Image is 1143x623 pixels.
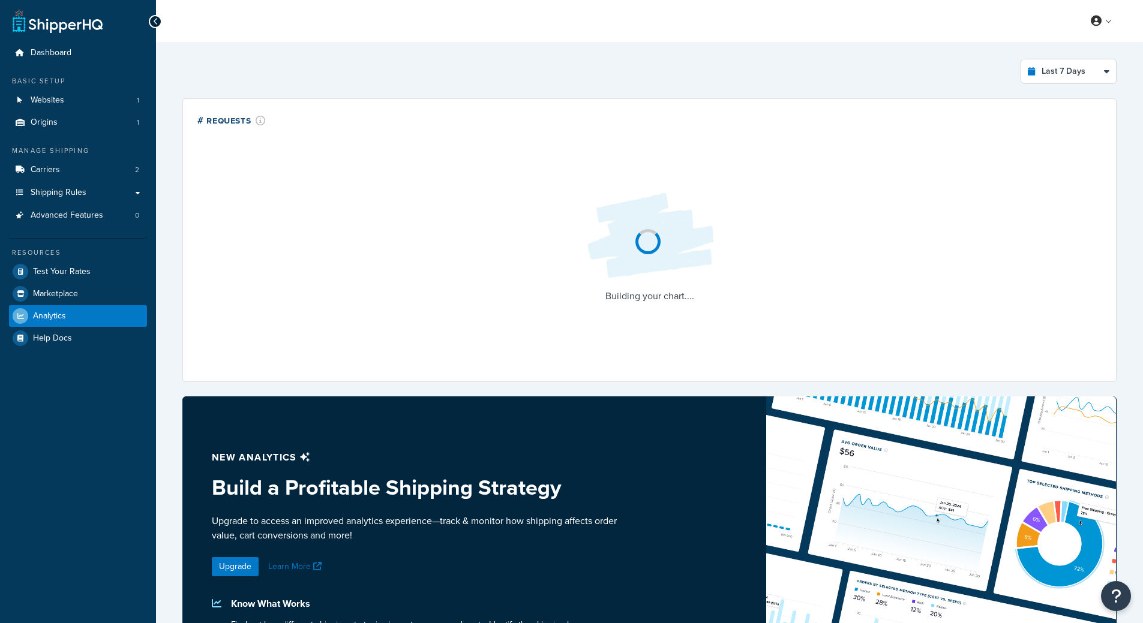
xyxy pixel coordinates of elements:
[9,89,147,112] a: Websites1
[33,267,91,277] span: Test Your Rates
[9,112,147,134] li: Origins
[268,560,325,573] a: Learn More
[137,118,139,128] span: 1
[212,557,259,576] a: Upgrade
[31,48,71,58] span: Dashboard
[1101,581,1131,611] button: Open Resource Center
[31,118,58,128] span: Origins
[9,76,147,86] div: Basic Setup
[9,159,147,181] a: Carriers2
[197,113,266,127] div: # Requests
[9,261,147,282] a: Test Your Rates
[31,188,86,198] span: Shipping Rules
[9,283,147,305] a: Marketplace
[33,333,72,344] span: Help Docs
[31,210,103,221] span: Advanced Features
[578,183,722,288] img: Loading...
[9,146,147,156] div: Manage Shipping
[33,289,78,299] span: Marketplace
[9,89,147,112] li: Websites
[9,204,147,227] li: Advanced Features
[135,165,139,175] span: 2
[31,95,64,106] span: Websites
[578,288,722,305] p: Building your chart....
[212,514,621,543] p: Upgrade to access an improved analytics experience—track & monitor how shipping affects order val...
[9,204,147,227] a: Advanced Features0
[137,95,139,106] span: 1
[135,210,139,221] span: 0
[9,248,147,258] div: Resources
[9,159,147,181] li: Carriers
[33,311,66,321] span: Analytics
[212,475,621,499] h3: Build a Profitable Shipping Strategy
[231,595,621,612] p: Know What Works
[9,42,147,64] a: Dashboard
[9,182,147,204] a: Shipping Rules
[9,305,147,327] a: Analytics
[31,165,60,175] span: Carriers
[9,327,147,349] a: Help Docs
[212,449,621,466] p: New analytics
[9,112,147,134] a: Origins1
